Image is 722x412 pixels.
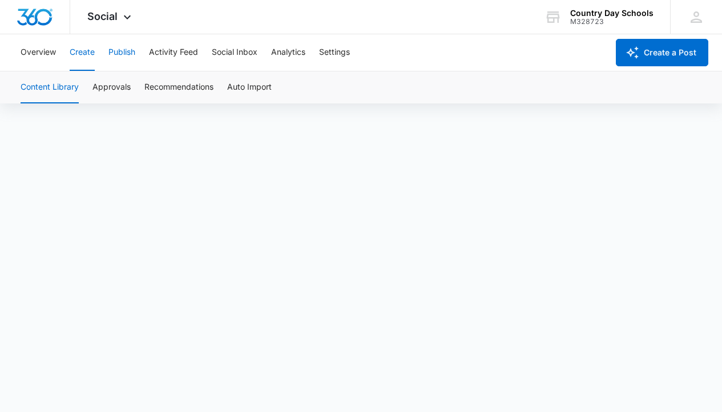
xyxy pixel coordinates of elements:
[149,34,198,71] button: Activity Feed
[21,71,79,103] button: Content Library
[271,34,305,71] button: Analytics
[92,71,131,103] button: Approvals
[616,39,708,66] button: Create a Post
[144,71,213,103] button: Recommendations
[87,10,118,22] span: Social
[570,18,654,26] div: account id
[319,34,350,71] button: Settings
[108,34,135,71] button: Publish
[70,34,95,71] button: Create
[212,34,257,71] button: Social Inbox
[227,71,272,103] button: Auto Import
[21,34,56,71] button: Overview
[570,9,654,18] div: account name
